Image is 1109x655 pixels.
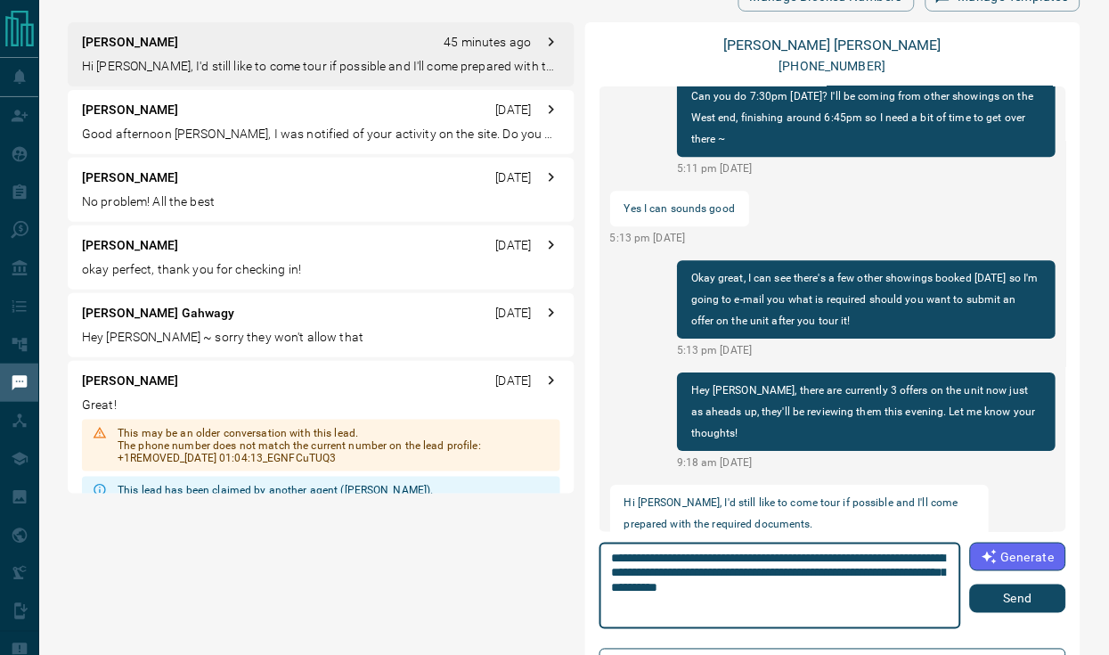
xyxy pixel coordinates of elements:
p: [PHONE_NUMBER] [779,57,886,76]
p: Hi [PERSON_NAME], I'd still like to come tour if possible and I'll come prepared with the require... [624,492,974,535]
p: 9:18 am [DATE] [677,454,1056,471]
p: Good afternoon [PERSON_NAME], I was notified of your activity on the site. Do you have any questi... [82,125,560,143]
p: No problem! All the best [82,192,560,211]
p: 45 minutes ago [444,33,532,52]
p: Can you do 7:30pm [DATE]? I'll be coming from other showings on the West end, finishing around 6:... [691,86,1041,150]
p: [PERSON_NAME] [82,101,179,119]
p: okay perfect, thank you for checking in! [82,260,560,279]
p: 5:13 pm [DATE] [677,342,1056,358]
p: [DATE] [496,372,532,390]
p: Great! [82,396,560,414]
p: Hey [PERSON_NAME] ~ sorry they won't allow that [82,328,560,347]
p: [PERSON_NAME] [82,33,179,52]
p: [PERSON_NAME] [82,372,179,390]
p: Okay great, I can see there's a few other showings booked [DATE] so I'm going to e-mail you what ... [691,267,1041,332]
p: 5:11 pm [DATE] [677,160,1056,176]
a: [PERSON_NAME] [PERSON_NAME] [724,37,942,53]
p: Hi [PERSON_NAME], I'd still like to come tour if possible and I'll come prepared with the require... [82,57,560,76]
p: [DATE] [496,168,532,187]
p: [DATE] [496,236,532,255]
p: Hey [PERSON_NAME], there are currently 3 offers on the unit now just as aheads up, they'll be rev... [691,380,1041,444]
p: [PERSON_NAME] Gahwagy [82,304,235,323]
p: [DATE] [496,304,532,323]
p: [DATE] [496,101,532,119]
p: [PERSON_NAME] [82,236,179,255]
p: Yes I can sounds good [624,198,735,219]
p: 5:13 pm [DATE] [610,230,749,246]
div: This may be an older conversation with this lead. The phone number does not match the current num... [118,420,550,471]
p: [PERSON_NAME] [82,168,179,187]
div: This lead has been claimed by another agent ([PERSON_NAME]). However, you may still contact this ... [118,477,506,516]
button: Generate [970,543,1066,571]
button: Send [970,585,1066,613]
